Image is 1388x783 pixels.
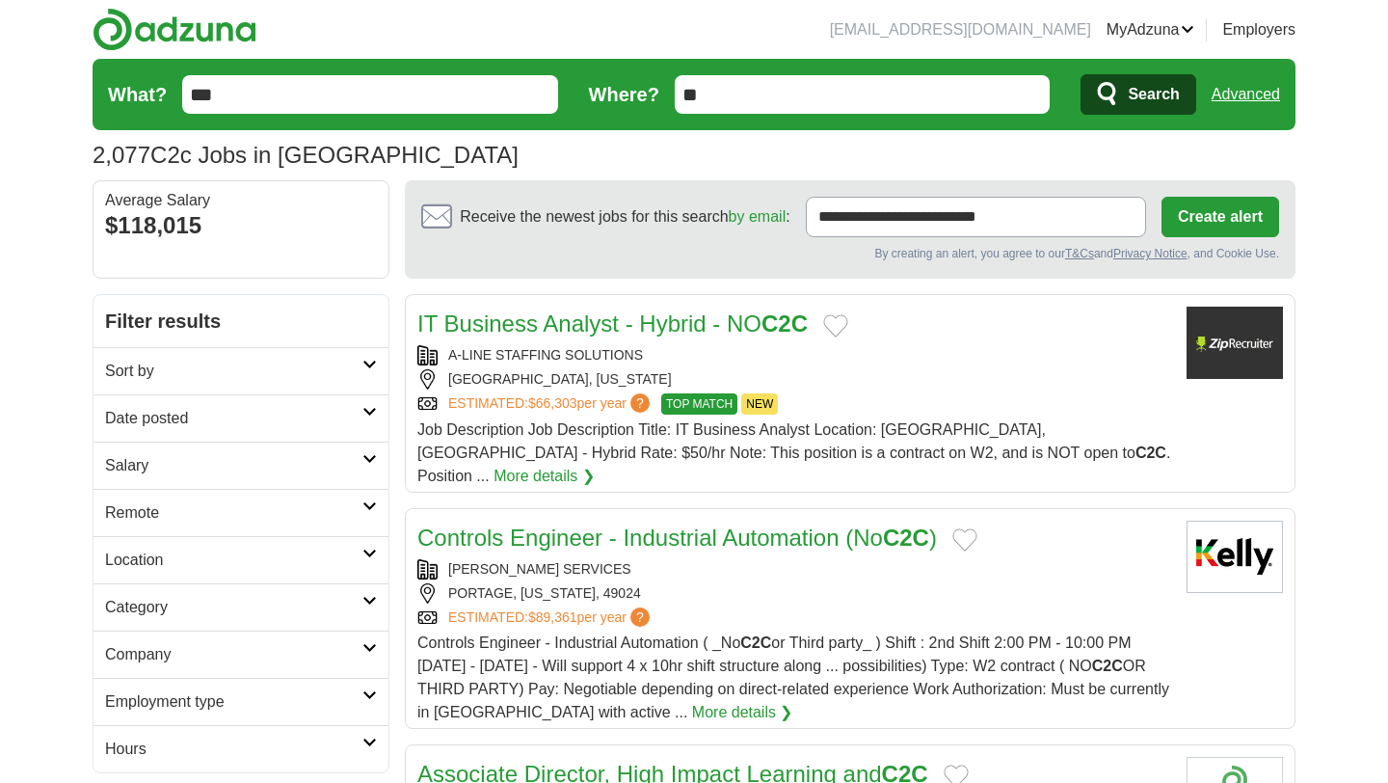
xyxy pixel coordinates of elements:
[1161,197,1279,237] button: Create alert
[417,634,1169,720] span: Controls Engineer - Industrial Automation ( _No or Third party_ ) Shift : 2nd Shift 2:00 PM - 10:...
[105,454,362,477] h2: Salary
[1212,75,1280,114] a: Advanced
[93,295,388,347] h2: Filter results
[1187,521,1283,593] img: Kelly Services logo
[741,393,778,415] span: NEW
[93,725,388,772] a: Hours
[692,701,793,724] a: More details ❯
[93,489,388,536] a: Remote
[528,395,577,411] span: $66,303
[417,421,1170,484] span: Job Description Job Description Title: IT Business Analyst Location: [GEOGRAPHIC_DATA], [GEOGRAPH...
[1187,307,1283,379] img: A Line Staffing Solutions logo
[1092,658,1123,674] strong: C2C
[108,80,167,109] label: What?
[417,525,937,551] a: Controls Engineer - Industrial Automation (NoC2C)
[460,205,789,229] span: Receive the newest jobs for this search :
[417,369,1171,390] div: [GEOGRAPHIC_DATA], [US_STATE]
[1113,247,1188,260] a: Privacy Notice
[105,690,362,714] h2: Employment type
[661,393,737,415] span: TOP MATCH
[93,142,519,168] h1: C2c Jobs in [GEOGRAPHIC_DATA]
[1081,74,1195,115] button: Search
[952,528,977,552] button: Add to favorite jobs
[1135,445,1166,461] strong: C2C
[417,310,808,337] a: IT Business Analyst - Hybrid - NOC2C
[589,80,659,109] label: Where?
[93,678,388,725] a: Employment type
[105,643,362,666] h2: Company
[823,314,848,337] button: Add to favorite jobs
[105,193,377,208] div: Average Salary
[93,347,388,394] a: Sort by
[93,631,388,678] a: Company
[105,596,362,619] h2: Category
[740,634,771,651] strong: C2C
[448,561,631,577] a: [PERSON_NAME] SERVICES
[630,393,650,413] span: ?
[1128,75,1179,114] span: Search
[93,442,388,489] a: Salary
[93,394,388,442] a: Date posted
[1222,18,1295,41] a: Employers
[729,208,787,225] a: by email
[1065,247,1094,260] a: T&Cs
[93,536,388,583] a: Location
[630,607,650,627] span: ?
[883,525,929,551] strong: C2C
[105,738,362,761] h2: Hours
[105,501,362,525] h2: Remote
[93,138,150,173] span: 2,077
[105,208,377,243] div: $118,015
[830,18,1091,41] li: [EMAIL_ADDRESS][DOMAIN_NAME]
[93,583,388,631] a: Category
[105,549,362,572] h2: Location
[105,360,362,383] h2: Sort by
[761,310,808,337] strong: C2C
[1107,18,1195,41] a: MyAdzuna
[421,245,1279,262] div: By creating an alert, you agree to our and , and Cookie Use.
[448,347,643,363] a: A-LINE STAFFING SOLUTIONS
[528,609,577,625] span: $89,361
[448,393,654,415] a: ESTIMATED:$66,303per year?
[93,8,256,51] img: Adzuna logo
[448,607,654,628] a: ESTIMATED:$89,361per year?
[494,465,595,488] a: More details ❯
[417,583,1171,604] div: PORTAGE, [US_STATE], 49024
[105,407,362,430] h2: Date posted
